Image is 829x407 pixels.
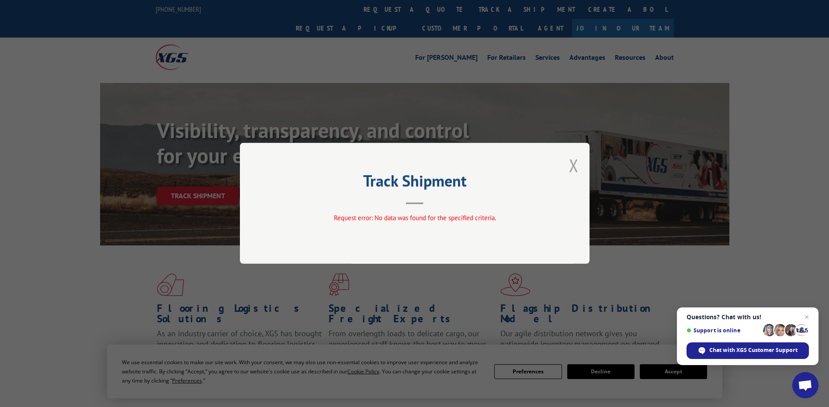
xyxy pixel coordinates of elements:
[687,327,760,334] span: Support is online
[687,342,809,359] div: Chat with XGS Customer Support
[333,214,496,222] span: Request error: No data was found for the specified criteria.
[284,175,546,191] h2: Track Shipment
[709,346,798,354] span: Chat with XGS Customer Support
[801,312,812,322] span: Close chat
[792,372,819,398] div: Open chat
[569,154,579,177] button: Close modal
[687,314,809,321] span: Questions? Chat with us!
